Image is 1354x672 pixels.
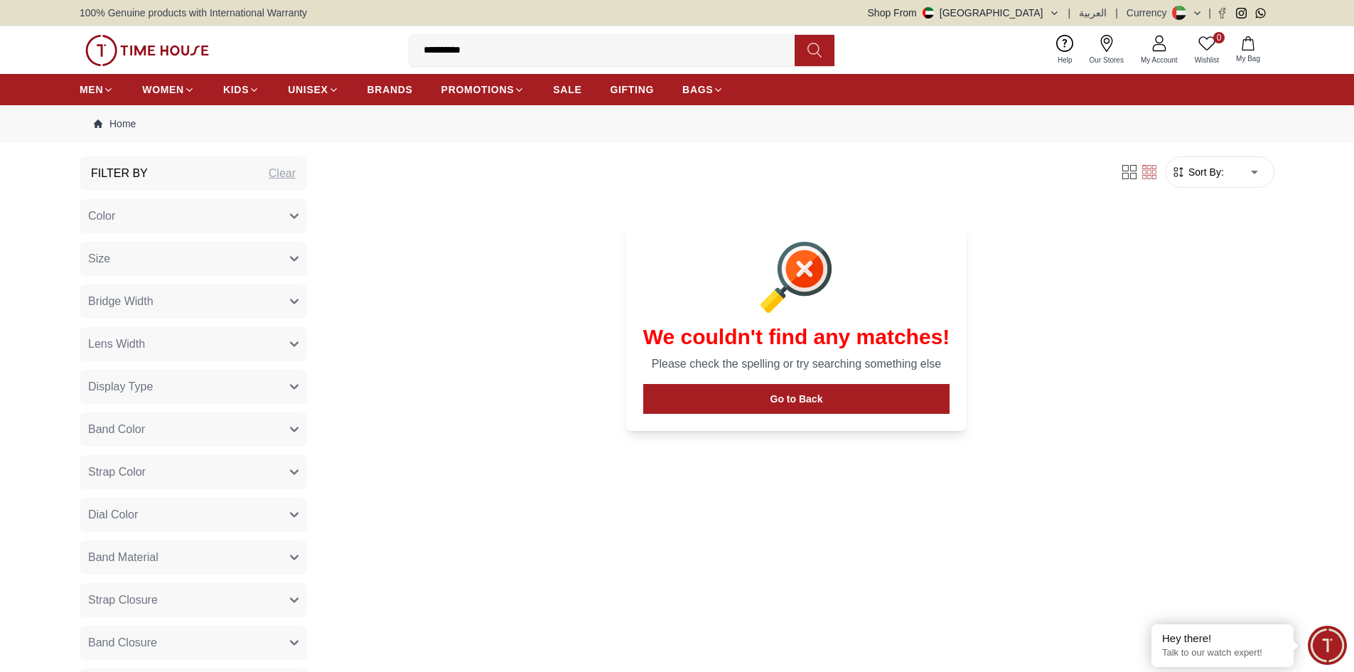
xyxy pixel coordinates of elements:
[1162,647,1283,659] p: Talk to our watch expert!
[80,327,307,361] button: Lens Width
[80,498,307,532] button: Dial Color
[85,35,209,66] img: ...
[441,77,525,102] a: PROMOTIONS
[88,250,110,267] span: Size
[1079,6,1107,20] button: العربية
[80,412,307,447] button: Band Color
[288,77,338,102] a: UNISEX
[1049,32,1081,68] a: Help
[1189,55,1225,65] span: Wishlist
[1115,6,1118,20] span: |
[1208,6,1211,20] span: |
[88,549,158,566] span: Band Material
[288,82,328,97] span: UNISEX
[88,506,138,523] span: Dial Color
[1127,6,1173,20] div: Currency
[643,384,950,414] button: Go to Back
[269,165,296,182] div: Clear
[80,242,307,276] button: Size
[80,77,114,102] a: MEN
[80,6,307,20] span: 100% Genuine products with International Warranty
[88,634,157,651] span: Band Closure
[1135,55,1183,65] span: My Account
[223,77,259,102] a: KIDS
[1162,631,1283,646] div: Hey there!
[643,356,950,373] p: Please check the spelling or try searching something else
[682,82,713,97] span: BAGS
[223,82,249,97] span: KIDS
[1052,55,1078,65] span: Help
[88,421,145,438] span: Band Color
[142,82,184,97] span: WOMEN
[367,82,413,97] span: BRANDS
[1227,33,1269,67] button: My Bag
[80,626,307,660] button: Band Closure
[868,6,1060,20] button: Shop From[GEOGRAPHIC_DATA]
[1084,55,1129,65] span: Our Stores
[1213,32,1225,43] span: 0
[88,336,145,353] span: Lens Width
[1068,6,1071,20] span: |
[88,208,115,225] span: Color
[94,117,136,131] a: Home
[1230,53,1266,64] span: My Bag
[80,370,307,404] button: Display Type
[80,583,307,617] button: Strap Closure
[1255,8,1266,18] a: Whatsapp
[1186,165,1224,179] span: Sort By:
[1171,165,1224,179] button: Sort By:
[682,77,724,102] a: BAGS
[553,82,581,97] span: SALE
[643,324,950,350] h1: We couldn't find any matches!
[91,165,148,182] h3: Filter By
[1186,32,1227,68] a: 0Wishlist
[88,592,158,609] span: Strap Closure
[88,464,146,481] span: Strap Color
[80,105,1274,142] nav: Breadcrumb
[142,77,195,102] a: WOMEN
[923,7,934,18] img: United Arab Emirates
[80,455,307,489] button: Strap Color
[553,77,581,102] a: SALE
[80,199,307,233] button: Color
[88,293,154,310] span: Bridge Width
[441,82,515,97] span: PROMOTIONS
[610,82,654,97] span: GIFTING
[610,77,654,102] a: GIFTING
[1236,8,1247,18] a: Instagram
[1081,32,1132,68] a: Our Stores
[80,82,103,97] span: MEN
[367,77,413,102] a: BRANDS
[80,284,307,319] button: Bridge Width
[1308,626,1347,665] div: Chat Widget
[88,378,153,395] span: Display Type
[1217,8,1227,18] a: Facebook
[80,540,307,575] button: Band Material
